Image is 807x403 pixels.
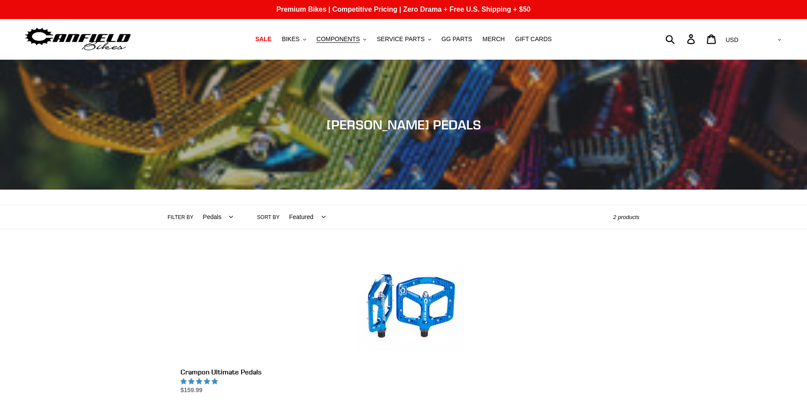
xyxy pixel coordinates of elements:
[372,33,435,45] button: SERVICE PARTS
[613,214,639,220] span: 2 products
[326,117,481,132] span: [PERSON_NAME] PEDALS
[442,35,472,43] span: GG PARTS
[251,33,276,45] a: SALE
[483,35,505,43] span: MERCH
[168,213,194,221] label: Filter by
[515,35,552,43] span: GIFT CARDS
[377,35,424,43] span: SERVICE PARTS
[278,33,310,45] button: BIKES
[478,33,509,45] a: MERCH
[312,33,371,45] button: COMPONENTS
[257,213,280,221] label: Sort by
[511,33,556,45] a: GIFT CARDS
[255,35,271,43] span: SALE
[24,26,132,53] img: Canfield Bikes
[670,29,692,48] input: Search
[282,35,300,43] span: BIKES
[316,35,360,43] span: COMPONENTS
[437,33,477,45] a: GG PARTS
